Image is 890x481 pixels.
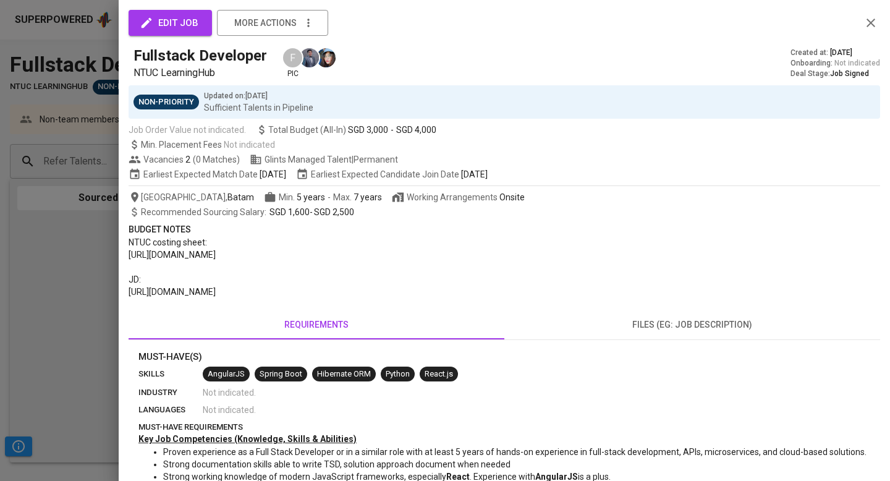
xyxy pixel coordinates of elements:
[129,168,286,181] span: Earliest Expected Match Date
[328,191,331,203] span: -
[133,96,199,108] span: Non-Priority
[129,250,216,260] span: [URL][DOMAIN_NAME]
[142,15,198,31] span: edit job
[138,386,203,399] p: industry
[790,48,880,58] div: Created at :
[138,434,357,444] span: Key Job Competencies (Knowledge, Skills & Abilities)
[184,153,190,166] span: 2
[141,140,275,150] span: Min. Placement Fees
[381,368,415,380] span: Python
[129,153,240,166] span: Vacancies ( 0 Matches )
[234,15,297,31] span: more actions
[354,192,382,202] span: 7 years
[136,317,497,333] span: requirements
[129,287,216,297] span: [URL][DOMAIN_NAME]
[133,67,215,79] span: NTUC LearningHub
[282,47,303,69] div: F
[830,48,852,58] span: [DATE]
[203,368,250,380] span: AngularJS
[314,207,354,217] span: SGD 2,500
[256,124,436,136] span: Total Budget (All-In)
[260,168,286,181] span: [DATE]
[129,237,207,247] span: NTUC costing sheet:
[790,58,880,69] div: Onboarding :
[499,191,525,203] div: Onsite
[512,317,873,333] span: files (eg: job description)
[282,47,303,79] div: pic
[141,207,268,217] span: Recommended Sourcing Salary :
[203,404,256,416] span: Not indicated .
[129,223,880,236] p: Budget Notes
[312,368,376,380] span: Hibernate ORM
[348,124,388,136] span: SGD 3,000
[141,206,354,218] span: -
[129,124,246,136] span: Job Order Value not indicated.
[250,153,398,166] span: Glints Managed Talent | Permanent
[316,48,336,67] img: diazagista@glints.com
[217,10,328,36] button: more actions
[204,101,313,114] p: Sufficient Talents in Pipeline
[300,48,319,67] img: jhon@glints.com
[163,447,867,457] span: Proven experience as a Full Stack Developer or in a similar role with at least 5 years of hands-o...
[138,421,870,433] p: must-have requirements
[830,69,869,78] span: Job Signed
[129,275,141,284] span: JD:
[204,90,313,101] p: Updated on : [DATE]
[392,191,525,203] span: Working Arrangements
[391,124,394,136] span: -
[269,207,310,217] span: SGD 1,600
[138,350,870,364] p: Must-Have(s)
[279,192,325,202] span: Min.
[138,368,203,380] p: skills
[129,10,212,36] button: edit job
[333,192,382,202] span: Max.
[834,58,880,69] span: Not indicated
[420,368,458,380] span: React.js
[224,140,275,150] span: Not indicated
[133,46,267,66] h5: Fullstack Developer
[227,191,254,203] span: Batam
[461,168,488,181] span: [DATE]
[255,368,307,380] span: Spring Boot
[203,386,256,399] span: Not indicated .
[396,124,436,136] span: SGD 4,000
[790,69,880,79] div: Deal Stage :
[296,168,488,181] span: Earliest Expected Candidate Join Date
[129,191,254,203] span: [GEOGRAPHIC_DATA] ,
[163,459,511,469] span: Strong documentation skills able to write TSD, solution approach document when needed
[297,192,325,202] span: 5 years
[138,404,203,416] p: languages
